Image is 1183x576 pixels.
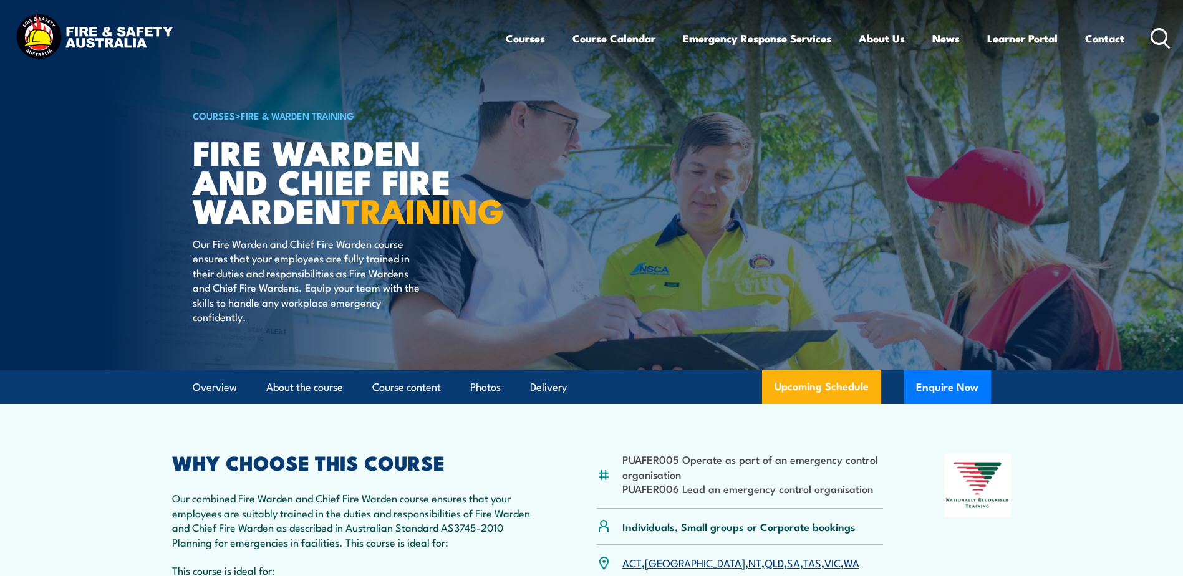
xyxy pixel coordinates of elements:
h2: WHY CHOOSE THIS COURSE [172,453,536,471]
a: Course content [372,371,441,404]
p: , , , , , , , [622,555,859,570]
h1: Fire Warden and Chief Fire Warden [193,137,501,224]
p: Our combined Fire Warden and Chief Fire Warden course ensures that your employees are suitably tr... [172,491,536,549]
a: [GEOGRAPHIC_DATA] [645,555,745,570]
button: Enquire Now [904,370,991,404]
a: Emergency Response Services [683,22,831,55]
li: PUAFER006 Lead an emergency control organisation [622,481,884,496]
a: Courses [506,22,545,55]
a: WA [844,555,859,570]
a: Overview [193,371,237,404]
a: VIC [824,555,841,570]
a: Course Calendar [572,22,655,55]
a: SA [787,555,800,570]
a: Learner Portal [987,22,1058,55]
p: Individuals, Small groups or Corporate bookings [622,519,856,534]
img: Nationally Recognised Training logo. [944,453,1012,517]
a: About Us [859,22,905,55]
a: Delivery [530,371,567,404]
a: Contact [1085,22,1124,55]
a: COURSES [193,108,235,122]
a: Upcoming Schedule [762,370,881,404]
a: About the course [266,371,343,404]
p: Our Fire Warden and Chief Fire Warden course ensures that your employees are fully trained in the... [193,236,420,324]
li: PUAFER005 Operate as part of an emergency control organisation [622,452,884,481]
a: Photos [470,371,501,404]
a: QLD [765,555,784,570]
strong: TRAINING [342,183,504,235]
a: Fire & Warden Training [241,108,354,122]
a: NT [748,555,761,570]
a: TAS [803,555,821,570]
a: ACT [622,555,642,570]
a: News [932,22,960,55]
h6: > [193,108,501,123]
